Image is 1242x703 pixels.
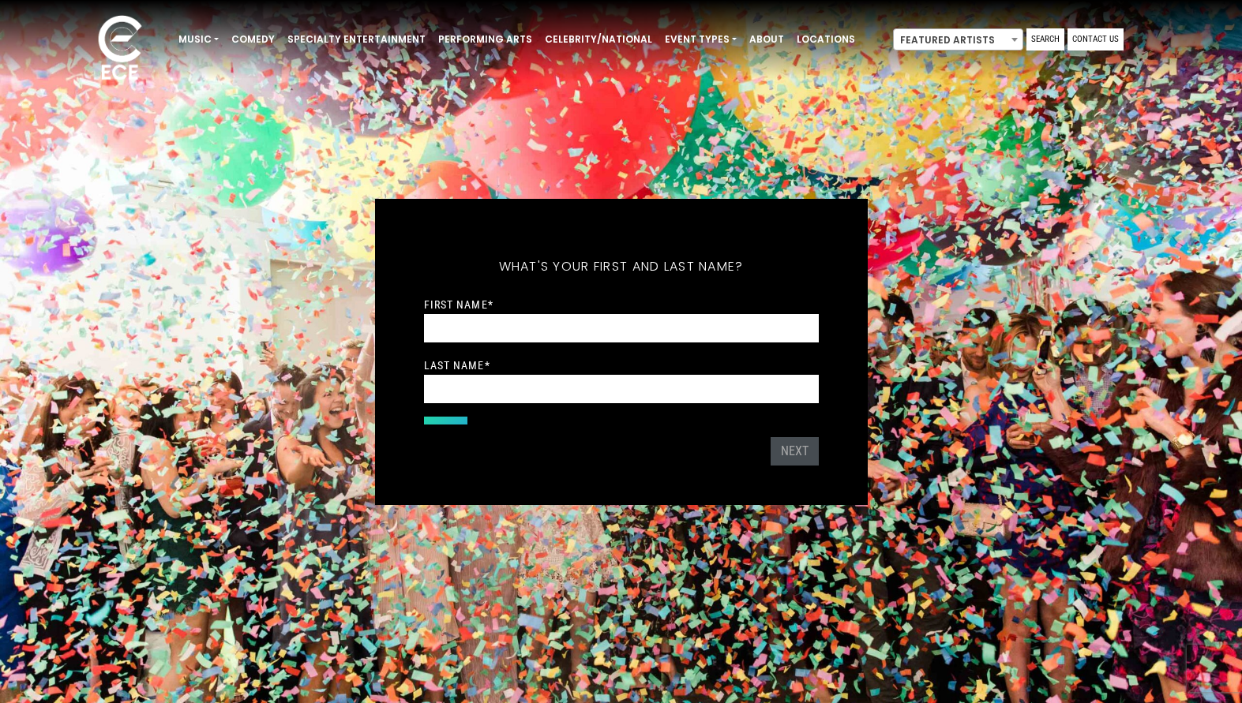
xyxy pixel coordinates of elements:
a: Contact Us [1068,28,1124,50]
a: About [743,26,790,53]
span: Featured Artists [893,28,1023,50]
img: ece_new_logo_whitev2-1.png [81,11,159,88]
a: Locations [790,26,861,53]
label: First Name [424,297,493,312]
h5: What's your first and last name? [424,238,819,295]
a: Celebrity/National [538,26,659,53]
label: Last Name [424,358,490,372]
a: Specialty Entertainment [281,26,432,53]
a: Event Types [659,26,743,53]
a: Comedy [225,26,281,53]
a: Music [172,26,225,53]
a: Search [1026,28,1064,50]
a: Performing Arts [432,26,538,53]
span: Featured Artists [894,29,1022,51]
